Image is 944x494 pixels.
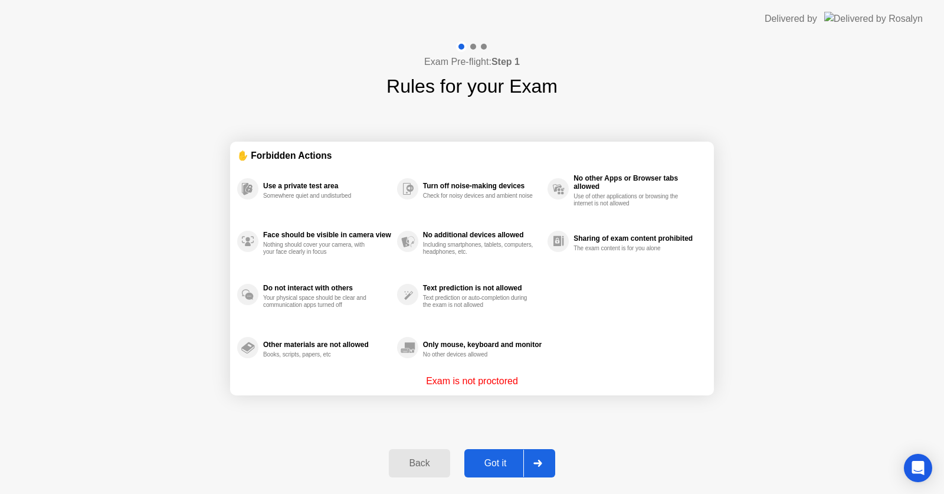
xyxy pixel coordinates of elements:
div: No other Apps or Browser tabs allowed [573,174,701,191]
button: Got it [464,449,555,477]
div: Nothing should cover your camera, with your face clearly in focus [263,241,375,256]
div: Somewhere quiet and undisturbed [263,192,375,199]
div: Including smartphones, tablets, computers, headphones, etc. [423,241,535,256]
div: Sharing of exam content prohibited [573,234,701,243]
h4: Exam Pre-flight: [424,55,520,69]
div: Back [392,458,446,469]
div: ✋ Forbidden Actions [237,149,707,162]
h1: Rules for your Exam [386,72,558,100]
div: Books, scripts, papers, etc [263,351,375,358]
div: Use a private test area [263,182,391,190]
div: Check for noisy devices and ambient noise [423,192,535,199]
button: Back [389,449,450,477]
div: No additional devices allowed [423,231,542,239]
div: Turn off noise-making devices [423,182,542,190]
div: Open Intercom Messenger [904,454,932,482]
div: Got it [468,458,523,469]
div: Face should be visible in camera view [263,231,391,239]
div: Do not interact with others [263,284,391,292]
img: Delivered by Rosalyn [824,12,923,25]
div: No other devices allowed [423,351,535,358]
p: Exam is not proctored [426,374,518,388]
div: Text prediction is not allowed [423,284,542,292]
div: Your physical space should be clear and communication apps turned off [263,295,375,309]
div: Only mouse, keyboard and monitor [423,341,542,349]
b: Step 1 [491,57,520,67]
div: Other materials are not allowed [263,341,391,349]
div: Use of other applications or browsing the internet is not allowed [573,193,685,207]
div: Text prediction or auto-completion during the exam is not allowed [423,295,535,309]
div: The exam content is for you alone [573,245,685,252]
div: Delivered by [765,12,817,26]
